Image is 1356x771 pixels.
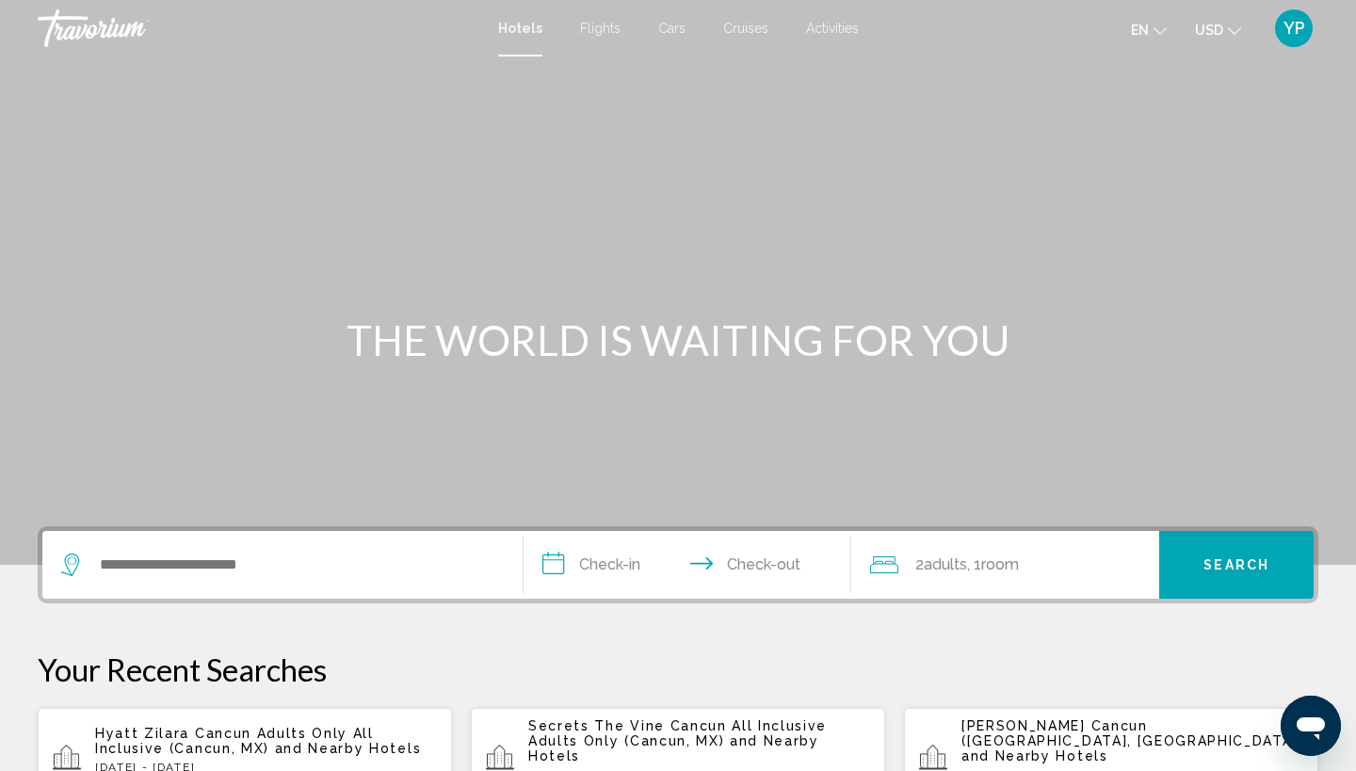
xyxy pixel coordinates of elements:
[967,552,1019,578] span: , 1
[1159,531,1314,599] button: Search
[961,718,1303,748] span: [PERSON_NAME] Cancun ([GEOGRAPHIC_DATA], [GEOGRAPHIC_DATA])
[658,21,686,36] a: Cars
[806,21,859,36] a: Activities
[723,21,768,36] a: Cruises
[1131,23,1149,38] span: en
[1281,696,1341,756] iframe: Botón para iniciar la ventana de mensajería
[38,9,479,47] a: Travorium
[915,552,967,578] span: 2
[1195,16,1241,43] button: Change currency
[325,315,1031,364] h1: THE WORLD IS WAITING FOR YOU
[924,555,967,573] span: Adults
[1283,19,1305,38] span: YP
[1269,8,1318,48] button: User Menu
[528,718,827,748] span: Secrets The Vine Cancun All Inclusive Adults Only (Cancun, MX)
[1195,23,1223,38] span: USD
[38,651,1318,688] p: Your Recent Searches
[1131,16,1167,43] button: Change language
[498,21,542,36] a: Hotels
[981,555,1019,573] span: Room
[961,748,1108,763] span: and Nearby Hotels
[42,531,1314,599] div: Search widget
[275,741,422,756] span: and Nearby Hotels
[95,726,374,756] span: Hyatt Zilara Cancun Adults Only All Inclusive (Cancun, MX)
[524,531,851,599] button: Check in and out dates
[528,733,819,763] span: and Nearby Hotels
[1203,558,1269,573] span: Search
[580,21,621,36] a: Flights
[851,531,1160,599] button: Travelers: 2 adults, 0 children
